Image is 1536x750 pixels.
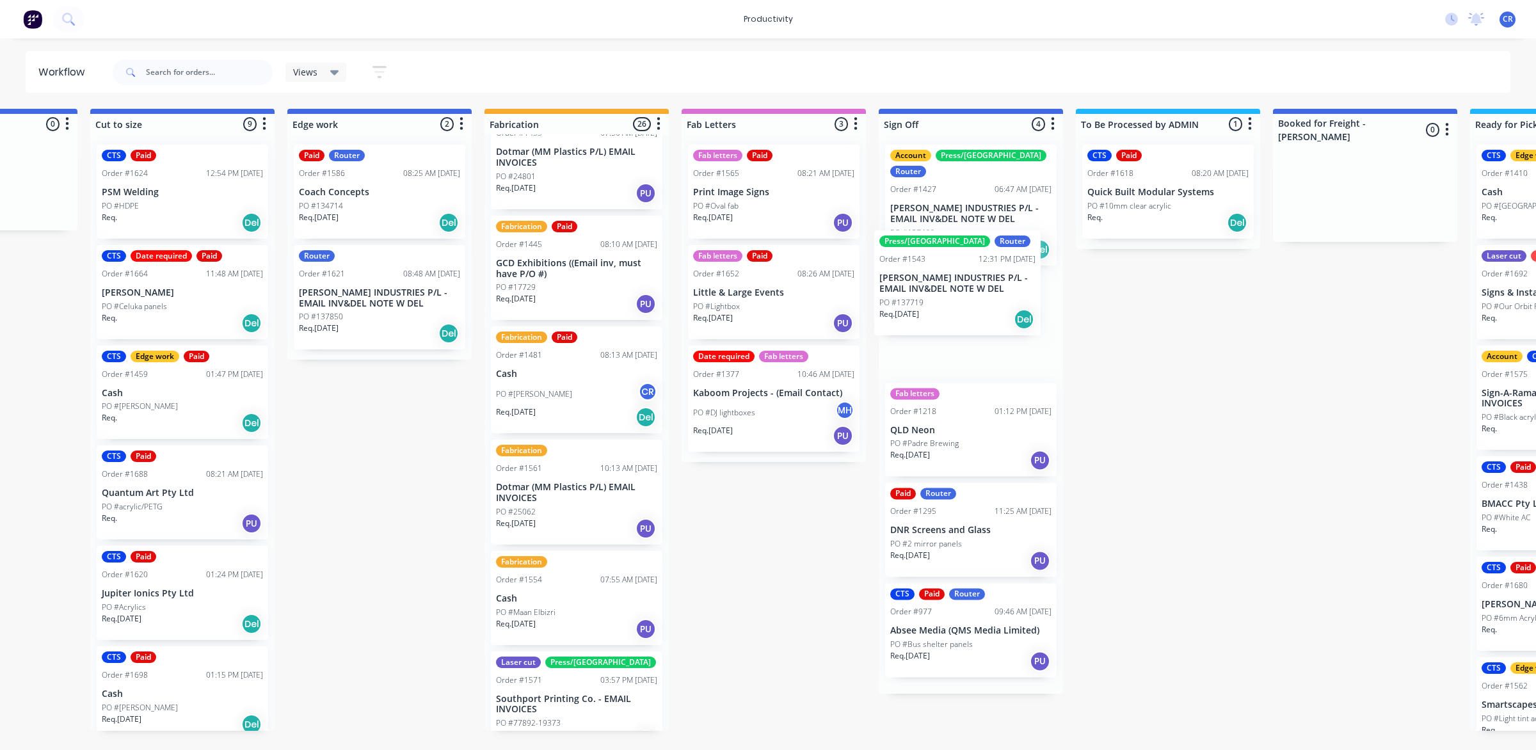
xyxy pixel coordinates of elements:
[737,10,799,29] div: productivity
[146,60,273,85] input: Search for orders...
[1503,13,1513,25] span: CR
[293,65,317,79] span: Views
[38,65,91,80] div: Workflow
[23,10,42,29] img: Factory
